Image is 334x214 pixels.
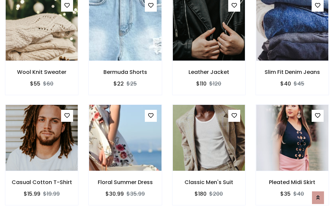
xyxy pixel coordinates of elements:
h6: $15.99 [24,191,40,197]
h6: $22 [113,81,124,87]
del: $19.99 [43,190,60,198]
h6: $35 [280,191,291,197]
del: $25 [126,80,137,88]
h6: $40 [280,81,291,87]
h6: Pleated Midi Skirt [256,179,329,185]
h6: Wool Knit Sweater [5,69,78,75]
h6: Leather Jacket [173,69,245,75]
del: $35.99 [126,190,145,198]
h6: Floral Summer Dress [89,179,161,185]
h6: Casual Cotton T-Shirt [5,179,78,185]
del: $60 [43,80,53,88]
h6: Classic Men's Suit [173,179,245,185]
del: $40 [293,190,304,198]
h6: $180 [195,191,207,197]
h6: $110 [196,81,207,87]
h6: $30.99 [105,191,124,197]
h6: Bermuda Shorts [89,69,161,75]
del: $120 [209,80,221,88]
h6: $55 [30,81,40,87]
del: $45 [294,80,304,88]
h6: Slim Fit Denim Jeans [256,69,329,75]
del: $200 [209,190,223,198]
